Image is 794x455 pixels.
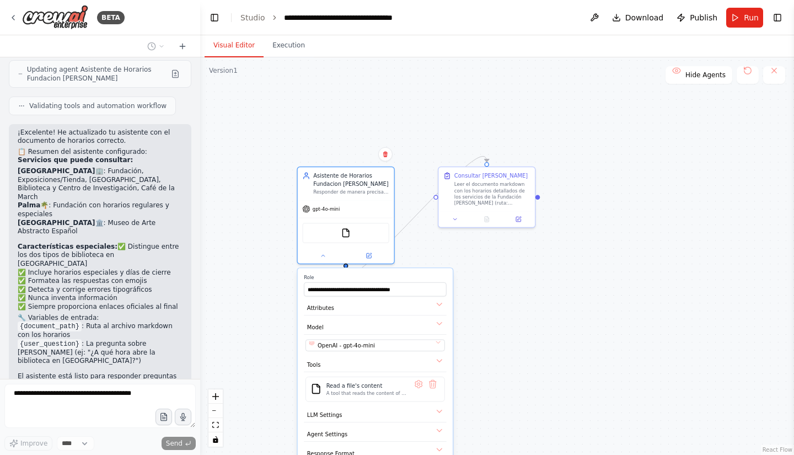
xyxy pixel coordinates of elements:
div: A tool that reads the content of a file. To use this tool, provide a 'file_path' parameter with t... [326,390,407,397]
button: Delete node [378,147,393,162]
button: Open in side panel [505,215,532,224]
span: OpenAI - gpt-4o-mini [318,341,375,349]
button: Switch to previous chat [143,40,169,53]
button: Model [304,320,446,335]
li: 🌴: Fundación con horarios regulares y especiales [18,201,183,218]
h2: 📋 Resumen del asistente configurado: [18,148,183,157]
div: Responder de manera precisa y útil a las preguntas sobre los horarios de las tres sedes de la Fun... [313,189,389,195]
button: Run [726,8,763,28]
div: React Flow controls [208,389,223,447]
strong: [GEOGRAPHIC_DATA] [18,167,95,175]
h2: 🔧 Variables de entrada: [18,314,183,323]
button: zoom in [208,389,223,404]
div: Asistente de Horarios Fundacion [PERSON_NAME] [313,172,389,188]
div: Consultar [PERSON_NAME] [454,172,528,180]
div: Version 1 [209,66,238,75]
button: Upload files [155,409,172,425]
a: React Flow attribution [763,447,792,453]
span: Send [166,439,183,448]
strong: [GEOGRAPHIC_DATA] [18,219,95,227]
strong: Características especiales: [18,243,117,250]
img: Logo [22,5,88,30]
button: Tools [304,357,446,372]
span: LLM Settings [307,411,342,419]
button: Start a new chat [174,40,191,53]
button: Configure tool [411,382,426,396]
button: Improve [4,436,52,451]
span: Improve [20,439,47,448]
button: Download [608,8,668,28]
li: 🏛️: Museo de Arte Abstracto Español [18,219,183,236]
button: Send [162,437,196,450]
button: Publish [672,8,722,28]
span: Updating agent Asistente de Horarios Fundacion [PERSON_NAME] [27,65,167,83]
p: ¡Excelente! He actualizado tu asistente con el documento de horarios correcto. [18,129,183,146]
button: Click to speak your automation idea [175,409,191,425]
button: Show right sidebar [770,10,785,25]
button: Visual Editor [205,34,264,57]
button: Delete tool [426,382,440,396]
span: Run [744,12,759,23]
button: Execution [264,34,314,57]
code: {user_question} [18,339,82,349]
button: No output available [470,215,503,224]
a: Studio [240,13,265,22]
li: : Ruta al archivo markdown con los horarios [18,322,183,340]
span: Validating tools and automation workflow [29,101,167,110]
span: gpt-4o-mini [313,206,340,212]
button: Open in side panel [347,251,391,260]
button: LLM Settings [304,408,446,422]
g: Edge from 9d1b1581-ea38-4815-8902-ce3ca28a1a01 to b76d52db-f845-4a22-80d5-fb4392396254 [342,154,491,276]
div: Consultar [PERSON_NAME]Leer el documento markdown con los horarios detallados de los servicios de... [438,167,536,228]
img: FileReadTool [310,383,321,394]
span: Publish [690,12,717,23]
span: Hide Agents [685,71,726,79]
div: Read a file's content [326,382,407,389]
button: Agent Settings [304,427,446,442]
p: El asistente está listo para responder preguntas como: [18,372,183,389]
span: Download [625,12,664,23]
code: {document_path} [18,322,82,331]
p: ✅ Distingue entre los dos tipos de biblioteca en [GEOGRAPHIC_DATA] ✅ Incluye horarios especiales ... [18,243,183,312]
img: FileReadTool [341,228,351,238]
span: Agent Settings [307,430,347,438]
div: Asistente de Horarios Fundacion [PERSON_NAME]Responder de manera precisa y útil a las preguntas s... [297,167,395,265]
li: : La pregunta sobre [PERSON_NAME] (ej: "¿A qué hora abre la biblioteca en [GEOGRAPHIC_DATA]?") [18,340,183,366]
span: Attributes [307,304,334,312]
button: fit view [208,418,223,432]
span: Model [307,323,324,331]
div: BETA [97,11,125,24]
button: OpenAI - gpt-4o-mini [305,340,445,351]
label: Role [304,275,446,281]
span: Tools [307,361,320,368]
button: Attributes [304,301,446,315]
li: 🏢: Fundación, Exposiciones/Tienda, [GEOGRAPHIC_DATA], Biblioteca y Centro de Investigación, Café ... [18,167,183,201]
nav: breadcrumb [240,12,408,23]
div: Leer el documento markdown con los horarios detallados de los servicios de la Fundación [PERSON_N... [454,181,530,206]
button: Hide Agents [666,66,732,84]
button: Hide left sidebar [207,10,222,25]
strong: Servicios que puede consultar: [18,156,133,164]
button: zoom out [208,404,223,418]
strong: Palma [18,201,40,209]
button: toggle interactivity [208,432,223,447]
